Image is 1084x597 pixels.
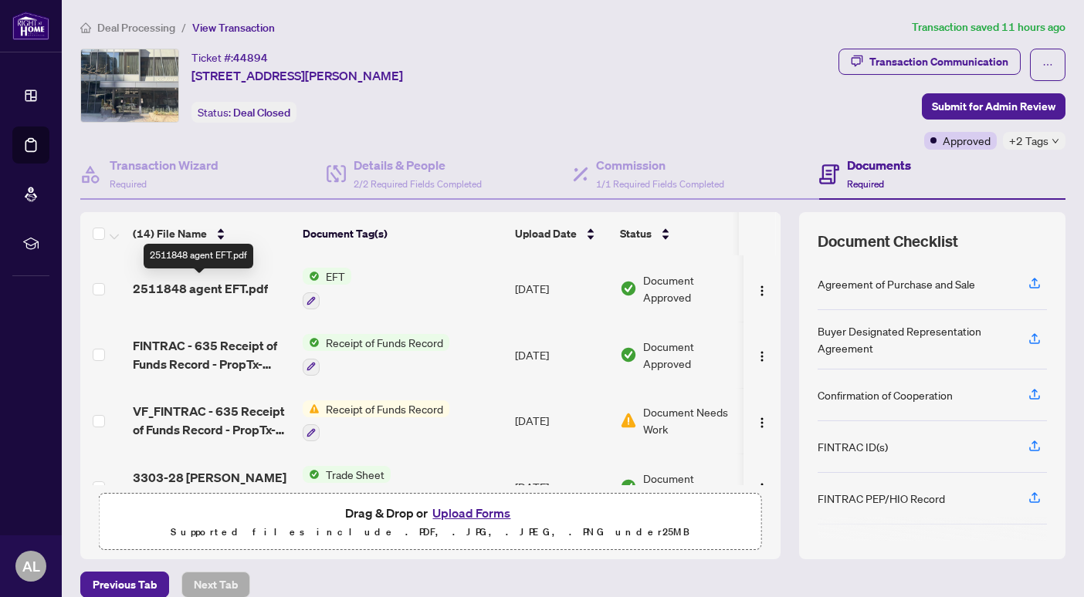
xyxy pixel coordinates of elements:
span: ellipsis [1042,59,1053,70]
span: View Transaction [192,21,275,35]
img: logo [12,12,49,40]
img: Document Status [620,280,637,297]
span: Submit for Admin Review [932,94,1055,119]
button: Logo [750,474,774,499]
img: Document Status [620,412,637,429]
span: Deal Closed [233,106,290,120]
img: Document Status [620,346,637,363]
h4: Transaction Wizard [110,156,218,174]
img: Status Icon [303,466,320,483]
img: Status Icon [303,400,320,417]
span: Approved [943,132,991,149]
span: 2/2 Required Fields Completed [354,178,482,190]
span: Upload Date [515,225,577,242]
div: FINTRAC ID(s) [818,438,888,455]
span: Document Approved [643,272,739,305]
span: Document Approved [643,470,739,504]
img: Status Icon [303,268,320,285]
span: Document Approved [643,338,739,372]
th: Document Tag(s) [296,212,509,255]
span: AL [22,555,40,577]
span: [STREET_ADDRESS][PERSON_NAME] [191,66,403,85]
button: Upload Forms [428,503,515,523]
img: IMG-C12165792_1.jpg [81,49,178,122]
button: Logo [750,342,774,367]
img: Document Status [620,478,637,495]
div: Buyer Designated Representation Agreement [818,322,1010,356]
th: Upload Date [509,212,614,255]
span: Document Needs Work [643,403,739,437]
span: Previous Tab [93,572,157,597]
button: Submit for Admin Review [922,93,1065,120]
button: Logo [750,408,774,433]
span: Trade Sheet [320,466,391,483]
article: Transaction saved 11 hours ago [912,19,1065,36]
img: Logo [756,417,768,429]
div: Agreement of Purchase and Sale [818,275,975,292]
span: 44894 [233,51,268,65]
button: Status IconTrade Sheet [303,466,391,508]
span: EFT [320,268,351,285]
span: Deal Processing [97,21,175,35]
img: Logo [756,285,768,297]
div: Status: [191,102,296,123]
span: Required [847,178,884,190]
span: Required [110,178,147,190]
span: down [1052,137,1059,145]
td: [DATE] [509,255,614,322]
td: [DATE] [509,454,614,520]
button: Status IconEFT [303,268,351,309]
div: 2511848 agent EFT.pdf [144,244,253,268]
th: Status [614,212,745,255]
button: Logo [750,276,774,301]
td: [DATE] [509,322,614,388]
span: FINTRAC - 635 Receipt of Funds Record - PropTx-OREA_[DATE] 08_42_06.pdf [133,336,290,373]
span: (14) File Name [133,225,207,242]
td: [DATE] [509,388,614,454]
span: Receipt of Funds Record [320,334,449,351]
span: 1/1 Required Fields Completed [596,178,724,190]
button: Transaction Communication [838,49,1021,75]
span: Drag & Drop or [345,503,515,523]
th: (14) File Name [127,212,296,255]
p: Supported files include .PDF, .JPG, .JPEG, .PNG under 25 MB [109,523,752,541]
span: Drag & Drop orUpload FormsSupported files include .PDF, .JPG, .JPEG, .PNG under25MB [100,494,761,551]
span: home [80,22,91,33]
span: 2511848 agent EFT.pdf [133,279,268,298]
span: Receipt of Funds Record [320,400,449,417]
img: Logo [756,482,768,494]
div: FINTRAC PEP/HIO Record [818,490,945,507]
button: Status IconReceipt of Funds Record [303,400,449,442]
h4: Details & People [354,156,482,174]
span: 3303-28 [PERSON_NAME] Way TS_signed.pdf [133,468,290,505]
div: Ticket #: [191,49,268,66]
span: VF_FINTRAC - 635 Receipt of Funds Record - PropTx-OREA_[DATE] 11_42_00.pdf [133,402,290,439]
span: +2 Tags [1009,132,1048,150]
div: Confirmation of Cooperation [818,386,953,403]
h4: Commission [596,156,724,174]
h4: Documents [847,156,911,174]
span: Document Checklist [818,231,958,252]
img: Logo [756,350,768,363]
div: Transaction Communication [869,49,1008,74]
img: Status Icon [303,334,320,351]
button: Open asap [1022,543,1069,589]
button: Status IconReceipt of Funds Record [303,334,449,376]
li: / [181,19,186,36]
span: Status [620,225,652,242]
